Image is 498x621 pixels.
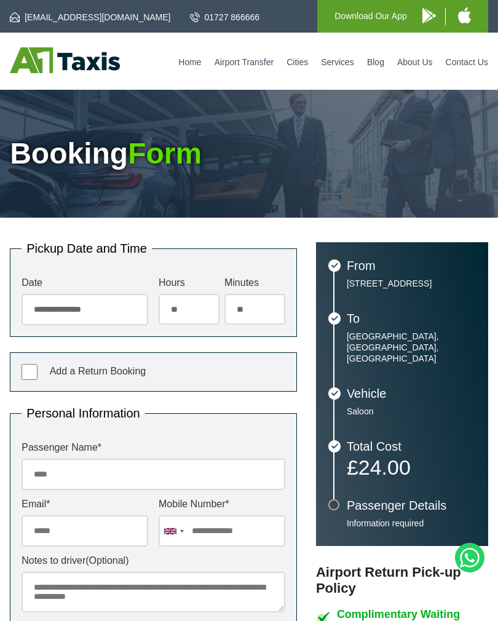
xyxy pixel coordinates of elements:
[446,57,488,67] a: Contact Us
[347,518,476,529] p: Information required
[22,407,145,419] legend: Personal Information
[321,57,354,67] a: Services
[347,259,476,272] h3: From
[287,57,308,67] a: Cities
[334,9,407,24] p: Download Our App
[22,364,38,380] input: Add a Return Booking
[159,278,219,288] label: Hours
[347,331,476,364] p: [GEOGRAPHIC_DATA], [GEOGRAPHIC_DATA], [GEOGRAPHIC_DATA]
[159,499,285,509] label: Mobile Number
[358,456,411,479] span: 24.00
[347,499,476,512] h3: Passenger Details
[85,555,128,566] span: (Optional)
[128,137,202,170] span: Form
[347,440,476,453] h3: Total Cost
[224,278,285,288] label: Minutes
[367,57,384,67] a: Blog
[347,387,476,400] h3: Vehicle
[190,11,260,23] a: 01727 866666
[458,7,471,23] img: A1 Taxis iPhone App
[22,499,148,509] label: Email
[397,57,433,67] a: About Us
[215,57,274,67] a: Airport Transfer
[22,443,285,453] label: Passenger Name
[10,47,120,73] img: A1 Taxis St Albans LTD
[22,242,152,255] legend: Pickup Date and Time
[422,8,436,23] img: A1 Taxis Android App
[347,406,476,417] p: Saloon
[22,278,148,288] label: Date
[178,57,201,67] a: Home
[10,11,170,23] a: [EMAIL_ADDRESS][DOMAIN_NAME]
[10,139,488,168] h1: Booking
[347,459,476,476] p: £
[159,516,188,546] div: United Kingdom: +44
[347,278,476,289] p: [STREET_ADDRESS]
[50,366,146,376] span: Add a Return Booking
[316,564,488,596] h3: Airport Return Pick-up Policy
[22,556,285,566] label: Notes to driver
[347,312,476,325] h3: To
